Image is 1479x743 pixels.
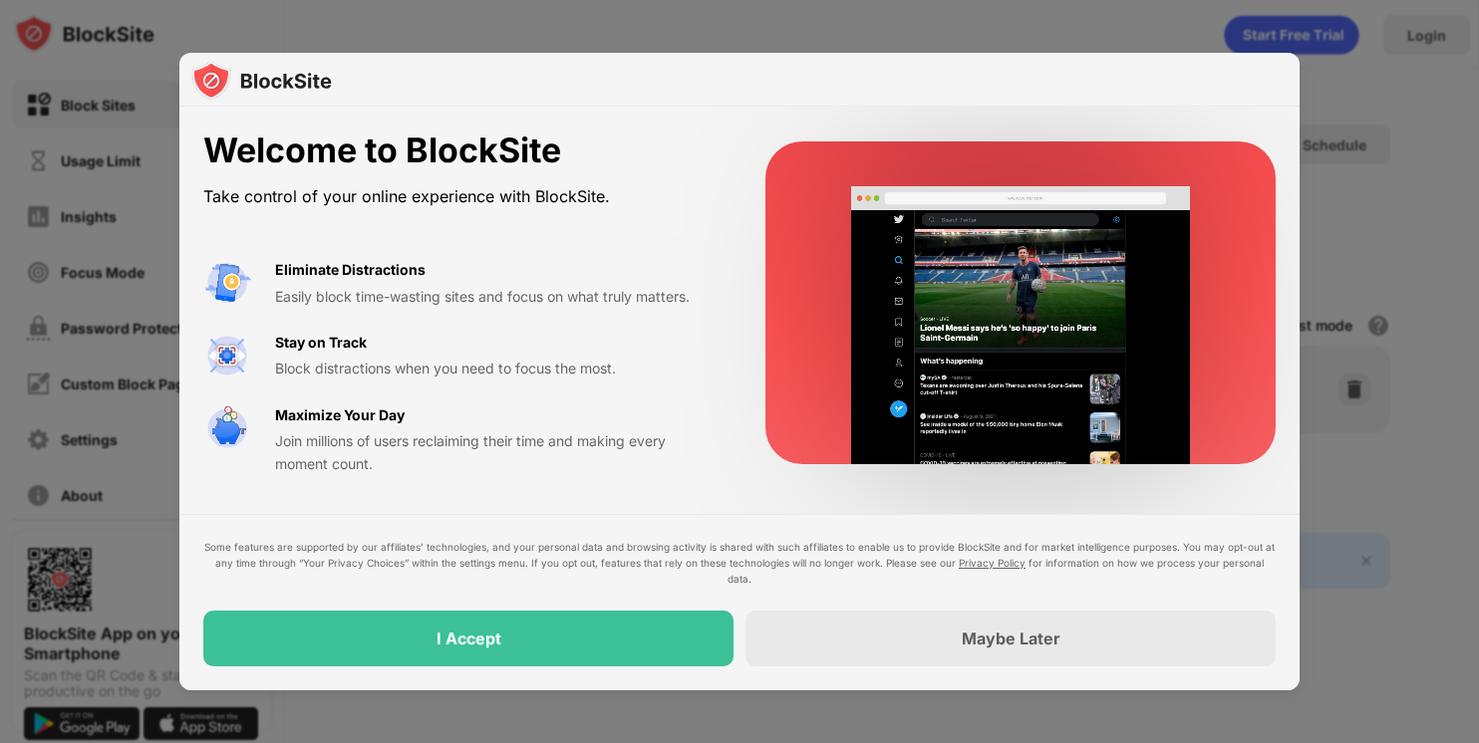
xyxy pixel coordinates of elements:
div: I Accept [437,628,501,648]
div: Take control of your online experience with BlockSite. [203,182,718,211]
div: Join millions of users reclaiming their time and making every moment count. [275,430,718,475]
div: Maximize Your Day [275,404,405,426]
div: Stay on Track [275,332,367,354]
div: Welcome to BlockSite [203,130,718,171]
img: value-focus.svg [203,332,251,379]
img: logo-blocksite.svg [191,61,332,101]
a: Privacy Policy [959,557,1026,569]
div: Block distractions when you need to focus the most. [275,358,718,379]
img: value-safe-time.svg [203,404,251,452]
div: Maybe Later [962,628,1060,648]
div: Some features are supported by our affiliates’ technologies, and your personal data and browsing ... [203,539,1276,587]
div: Eliminate Distractions [275,259,426,281]
img: value-avoid-distractions.svg [203,259,251,307]
div: Easily block time-wasting sites and focus on what truly matters. [275,286,718,308]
